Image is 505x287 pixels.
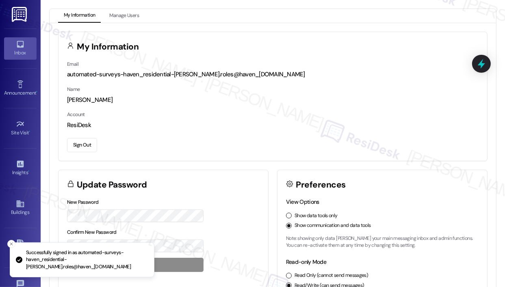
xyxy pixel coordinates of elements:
a: Site Visit • [4,117,37,139]
button: Manage Users [104,9,145,23]
label: Name [67,86,80,93]
span: • [28,168,29,174]
a: Leads [4,237,37,259]
button: Close toast [7,240,15,248]
a: Buildings [4,197,37,219]
p: Successfully signed in as automated-surveys-haven_residential-[PERSON_NAME].roles@haven_[DOMAIN_N... [26,249,147,271]
p: Note: showing only data [PERSON_NAME] your main messaging inbox and admin functions. You can re-a... [286,235,479,249]
label: Account [67,111,85,118]
label: Show communication and data tools [295,222,371,229]
button: My Information [58,9,101,23]
label: Read-only Mode [286,258,326,265]
label: View Options [286,198,319,205]
label: New Password [67,199,99,205]
h3: Update Password [77,181,147,189]
a: Inbox [4,37,37,59]
a: Insights • [4,157,37,179]
div: ResiDesk [67,121,479,129]
label: Email [67,61,78,67]
button: Sign Out [67,138,97,152]
h3: Preferences [296,181,346,189]
div: [PERSON_NAME] [67,96,479,104]
img: ResiDesk Logo [12,7,28,22]
h3: My Information [77,43,139,51]
span: • [29,129,30,134]
div: automated-surveys-haven_residential-[PERSON_NAME].roles@haven_[DOMAIN_NAME] [67,70,479,79]
label: Confirm New Password [67,229,117,235]
label: Show data tools only [295,212,338,220]
span: • [36,89,37,95]
label: Read Only (cannot send messages) [295,272,368,279]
